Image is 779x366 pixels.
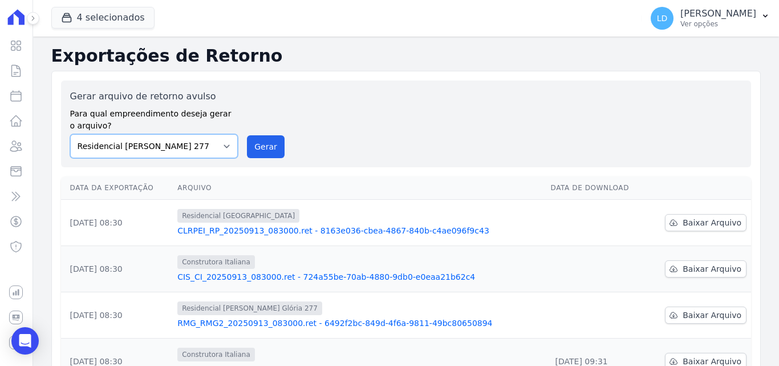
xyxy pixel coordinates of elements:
td: [DATE] 08:30 [61,292,173,339]
button: 4 selecionados [51,7,155,29]
a: Baixar Arquivo [665,214,746,231]
th: Data da Exportação [61,176,173,200]
button: LD [PERSON_NAME] Ver opções [642,2,779,34]
p: [PERSON_NAME] [680,8,756,19]
th: Arquivo [173,176,546,200]
a: CLRPEI_RP_20250913_083000.ret - 8163e036-cbea-4867-840b-c4ae096f9c43 [177,225,541,236]
span: Baixar Arquivo [683,309,741,321]
span: Construtora Italiana [177,348,255,361]
h2: Exportações de Retorno [51,46,761,66]
label: Gerar arquivo de retorno avulso [70,90,238,103]
label: Para qual empreendimento deseja gerar o arquivo? [70,103,238,132]
span: Baixar Arquivo [683,217,741,228]
a: Baixar Arquivo [665,260,746,277]
button: Gerar [247,135,285,158]
th: Data de Download [546,176,647,200]
a: CIS_CI_20250913_083000.ret - 724a55be-70ab-4880-9db0-e0eaa21b62c4 [177,271,541,283]
span: Residencial [PERSON_NAME] Glória 277 [177,301,322,315]
p: Ver opções [680,19,756,29]
div: Open Intercom Messenger [11,327,39,355]
span: LD [657,14,668,22]
span: Residencial [GEOGRAPHIC_DATA] [177,209,299,223]
span: Construtora Italiana [177,255,255,269]
a: Baixar Arquivo [665,307,746,324]
span: Baixar Arquivo [683,263,741,275]
td: [DATE] 08:30 [61,246,173,292]
td: [DATE] 08:30 [61,200,173,246]
a: RMG_RMG2_20250913_083000.ret - 6492f2bc-849d-4f6a-9811-49bc80650894 [177,317,541,329]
